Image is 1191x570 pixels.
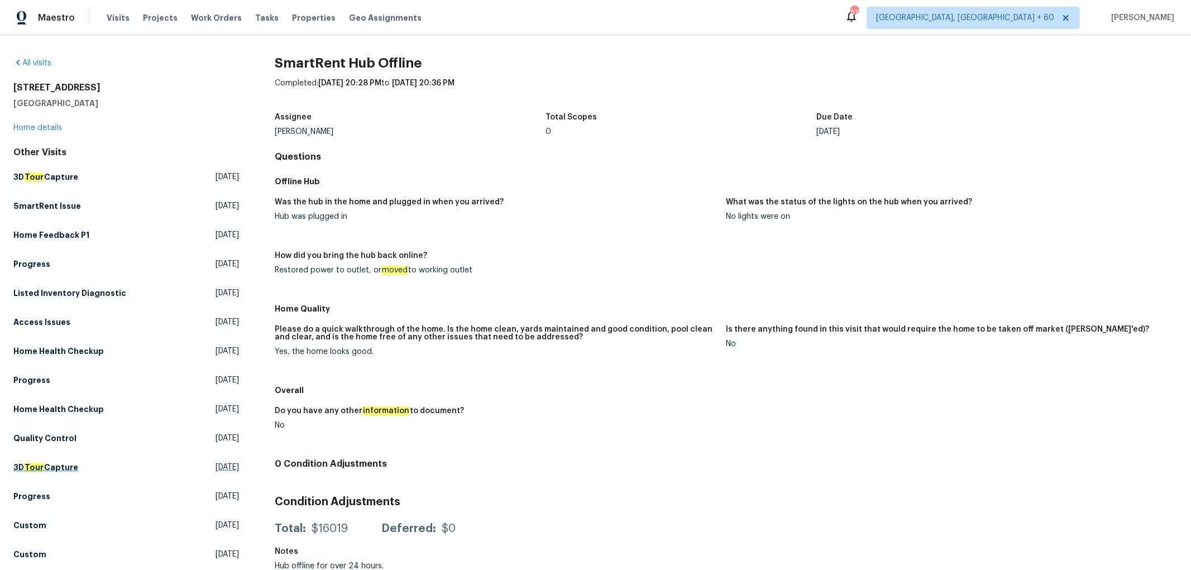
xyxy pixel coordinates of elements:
span: [DATE] [216,462,239,473]
a: Progress[DATE] [13,486,239,506]
div: 0 [546,128,816,136]
h5: Home Health Checkup [13,404,104,415]
h5: How did you bring the hub back online? [275,252,427,260]
span: [DATE] [216,258,239,270]
span: Tasks [255,14,279,22]
a: Home Feedback P1[DATE] [13,225,239,245]
a: Custom[DATE] [13,544,239,564]
span: Projects [143,12,178,23]
h5: Is there anything found in this visit that would require the home to be taken off market ([PERSON... [726,325,1150,333]
h5: Due Date [816,113,853,121]
a: Progress[DATE] [13,370,239,390]
span: [DATE] [216,317,239,328]
a: Home details [13,124,62,132]
h5: Progress [13,491,50,502]
a: Quality Control[DATE] [13,428,239,448]
h5: Custom [13,549,46,560]
span: [DATE] [216,171,239,183]
span: [DATE] [216,375,239,386]
span: [PERSON_NAME] [1107,12,1174,23]
span: [DATE] [216,520,239,531]
h2: [STREET_ADDRESS] [13,82,239,93]
span: [GEOGRAPHIC_DATA], [GEOGRAPHIC_DATA] + 60 [876,12,1054,23]
a: 3DTourCapture[DATE] [13,457,239,477]
h5: Access Issues [13,317,70,328]
a: All visits [13,59,51,67]
h5: [GEOGRAPHIC_DATA] [13,98,239,109]
h5: SmartRent Issue [13,200,81,212]
h5: Total Scopes [546,113,597,121]
span: Maestro [38,12,75,23]
span: Geo Assignments [349,12,422,23]
a: Custom[DATE] [13,515,239,535]
h5: Home Quality [275,303,1178,314]
em: moved [381,266,408,275]
span: Properties [292,12,336,23]
div: $16019 [312,523,348,534]
div: Completed: to [275,78,1178,107]
a: SmartRent Issue[DATE] [13,196,239,216]
em: Tour [24,173,44,181]
span: Work Orders [191,12,242,23]
a: Progress[DATE] [13,254,239,274]
div: [DATE] [816,128,1087,136]
h5: Overall [275,385,1178,396]
h4: 0 Condition Adjustments [275,458,1178,470]
h5: Custom [13,520,46,531]
h5: Progress [13,375,50,386]
h5: Notes [275,548,298,555]
div: Hub was plugged in [275,213,717,221]
h3: Condition Adjustments [275,496,1178,507]
span: [DATE] [216,433,239,444]
h5: 3D Capture [13,462,78,473]
span: [DATE] [216,404,239,415]
span: [DATE] 20:36 PM [392,79,455,87]
span: [DATE] [216,288,239,299]
h5: Quality Control [13,433,76,444]
div: No [726,340,1169,348]
a: Home Health Checkup[DATE] [13,399,239,419]
div: 818 [850,7,858,18]
span: [DATE] [216,346,239,357]
div: Total: [275,523,306,534]
h4: Questions [275,151,1178,162]
h5: Do you have any other to document? [275,407,464,415]
div: Deferred: [381,523,436,534]
span: [DATE] [216,491,239,502]
span: [DATE] [216,229,239,241]
em: Tour [24,463,44,472]
div: Restored power to outlet, or to working outlet [275,266,717,274]
h5: Was the hub in the home and plugged in when you arrived? [275,198,504,206]
h5: Please do a quick walkthrough of the home. Is the home clean, yards maintained and good condition... [275,325,717,341]
span: [DATE] 20:28 PM [318,79,381,87]
span: [DATE] [216,200,239,212]
a: Home Health Checkup[DATE] [13,341,239,361]
div: $0 [442,523,456,534]
a: Listed Inventory Diagnostic[DATE] [13,283,239,303]
span: [DATE] [216,549,239,560]
h5: What was the status of the lights on the hub when you arrived? [726,198,973,206]
h2: SmartRent Hub Offline [275,58,1178,69]
div: [PERSON_NAME] [275,128,546,136]
h5: Assignee [275,113,312,121]
div: No lights were on [726,213,1169,221]
h5: 3D Capture [13,171,78,183]
h5: Progress [13,258,50,270]
h5: Offline Hub [275,176,1178,187]
h5: Home Feedback P1 [13,229,89,241]
div: Other Visits [13,147,239,158]
em: information [362,406,410,415]
a: 3DTourCapture[DATE] [13,167,239,187]
div: Yes, the home looks good. [275,348,717,356]
h5: Listed Inventory Diagnostic [13,288,126,299]
div: No [275,421,717,429]
h5: Home Health Checkup [13,346,104,357]
a: Access Issues[DATE] [13,312,239,332]
span: Visits [107,12,130,23]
